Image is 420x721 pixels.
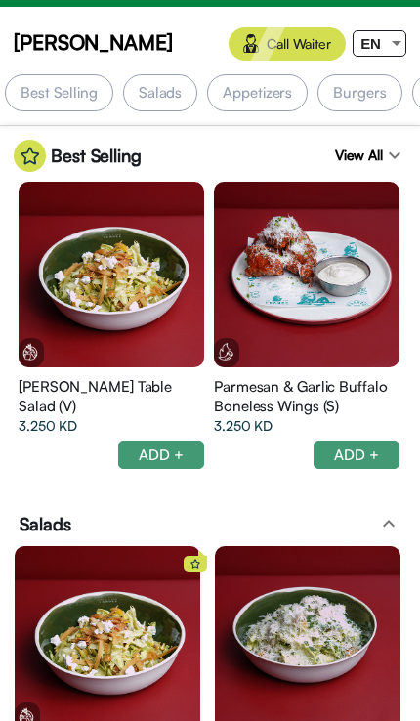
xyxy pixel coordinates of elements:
div: ADD + [118,441,204,469]
span: EN [360,35,381,52]
mat-icon: expand_less [377,512,400,535]
span: [PERSON_NAME] [14,27,173,57]
span: 3.250 KD [214,416,273,436]
div: ADD + [314,441,399,469]
span: Call Waiter [267,34,331,54]
span: Salads [20,512,70,536]
div: Burgers [317,74,401,111]
img: star%20in%20circle.svg [14,140,46,172]
span: [PERSON_NAME] Table Salad (V) [19,377,204,416]
img: star%20icon.svg [190,559,200,569]
span: 3.250 KD [19,416,77,436]
mat-icon: expand_more [383,144,406,167]
img: Spicy.png [217,343,234,360]
div: Salads [123,74,197,111]
div: Best Selling [14,140,142,172]
span: Parmesan & Garlic Buffalo Boneless Wings (S) [214,377,399,416]
div: View All [335,140,406,172]
div: Best Selling [5,74,113,111]
div: Appetizers [207,74,308,111]
img: Vegetarian.png [21,343,39,360]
